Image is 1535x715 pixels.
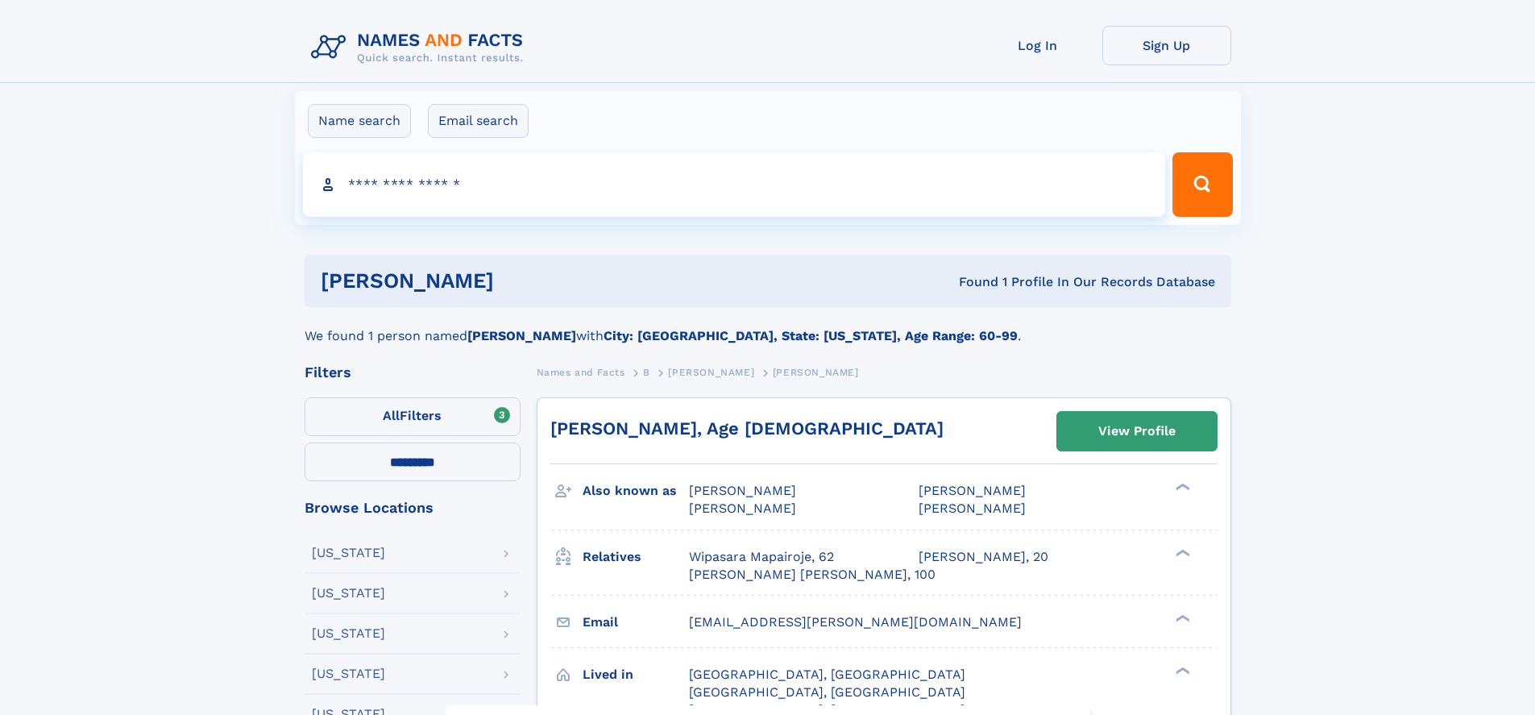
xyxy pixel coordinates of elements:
[643,362,650,382] a: B
[919,501,1026,516] span: [PERSON_NAME]
[583,609,689,636] h3: Email
[583,477,689,505] h3: Also known as
[305,307,1231,346] div: We found 1 person named with .
[583,661,689,688] h3: Lived in
[305,501,521,515] div: Browse Locations
[1098,413,1176,450] div: View Profile
[383,408,400,423] span: All
[305,397,521,436] label: Filters
[1102,26,1231,65] a: Sign Up
[308,104,411,138] label: Name search
[303,152,1166,217] input: search input
[1172,613,1191,623] div: ❯
[312,667,385,680] div: [US_STATE]
[1172,547,1191,558] div: ❯
[305,365,521,380] div: Filters
[428,104,529,138] label: Email search
[668,367,754,378] span: [PERSON_NAME]
[689,667,965,682] span: [GEOGRAPHIC_DATA], [GEOGRAPHIC_DATA]
[312,547,385,559] div: [US_STATE]
[537,362,625,382] a: Names and Facts
[919,483,1026,498] span: [PERSON_NAME]
[1057,412,1217,451] a: View Profile
[312,627,385,640] div: [US_STATE]
[643,367,650,378] span: B
[689,614,1022,630] span: [EMAIL_ADDRESS][PERSON_NAME][DOMAIN_NAME]
[321,271,727,291] h1: [PERSON_NAME]
[604,328,1018,343] b: City: [GEOGRAPHIC_DATA], State: [US_STATE], Age Range: 60-99
[919,548,1048,566] a: [PERSON_NAME], 20
[312,587,385,600] div: [US_STATE]
[689,483,796,498] span: [PERSON_NAME]
[467,328,576,343] b: [PERSON_NAME]
[1172,482,1191,493] div: ❯
[689,684,965,700] span: [GEOGRAPHIC_DATA], [GEOGRAPHIC_DATA]
[583,543,689,571] h3: Relatives
[973,26,1102,65] a: Log In
[689,566,936,584] a: [PERSON_NAME] [PERSON_NAME], 100
[689,501,796,516] span: [PERSON_NAME]
[689,548,834,566] a: Wipasara Mapairoje, 62
[305,26,537,69] img: Logo Names and Facts
[1172,152,1232,217] button: Search Button
[668,362,754,382] a: [PERSON_NAME]
[726,273,1215,291] div: Found 1 Profile In Our Records Database
[1172,665,1191,676] div: ❯
[773,367,859,378] span: [PERSON_NAME]
[550,418,944,439] a: [PERSON_NAME], Age [DEMOGRAPHIC_DATA]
